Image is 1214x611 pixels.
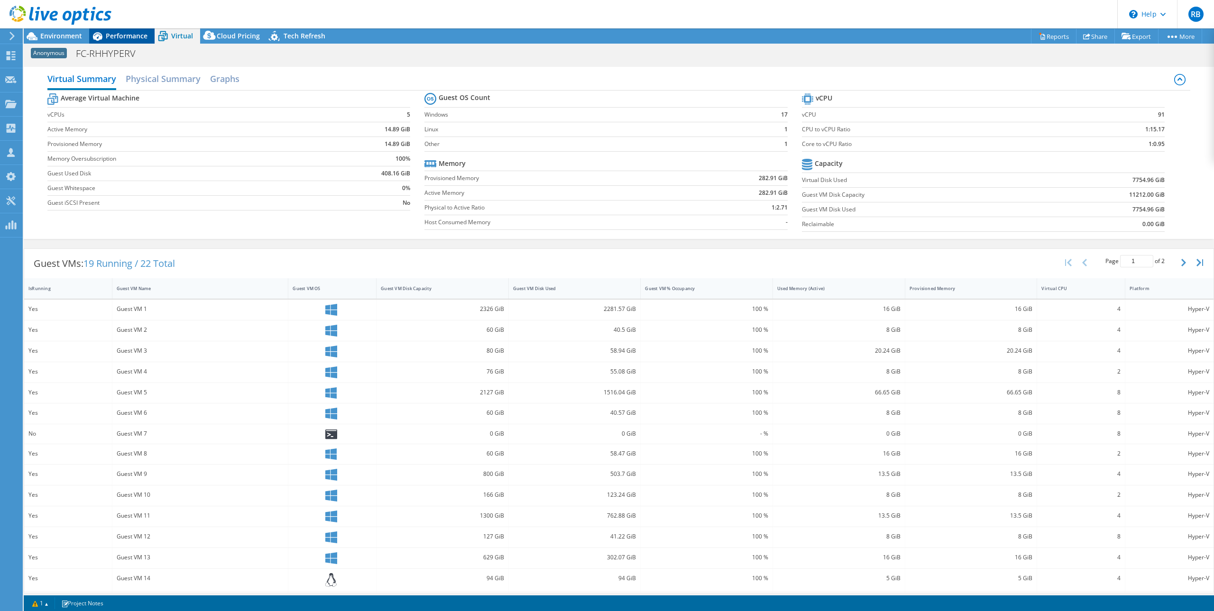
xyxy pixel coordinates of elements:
[910,387,1033,398] div: 66.65 GiB
[47,139,323,149] label: Provisioned Memory
[513,511,636,521] div: 762.88 GiB
[784,139,788,149] b: 1
[117,573,284,584] div: Guest VM 14
[1130,531,1209,542] div: Hyper-V
[1076,29,1115,44] a: Share
[1041,573,1121,584] div: 4
[777,490,901,500] div: 8 GiB
[1130,448,1209,459] div: Hyper-V
[117,429,284,439] div: Guest VM 7
[513,304,636,314] div: 2281.57 GiB
[381,169,410,178] b: 408.16 GiB
[816,93,832,103] b: vCPU
[381,552,504,563] div: 629 GiB
[381,387,504,398] div: 2127 GiB
[424,173,682,183] label: Provisioned Memory
[381,511,504,521] div: 1300 GiB
[910,511,1033,521] div: 13.5 GiB
[424,110,754,119] label: Windows
[24,249,184,278] div: Guest VMs:
[1130,325,1209,335] div: Hyper-V
[106,31,147,40] span: Performance
[381,490,504,500] div: 166 GiB
[217,31,260,40] span: Cloud Pricing
[117,285,273,292] div: Guest VM Name
[645,387,768,398] div: 100 %
[1041,531,1121,542] div: 8
[28,469,108,479] div: Yes
[786,218,788,227] b: -
[1129,10,1138,18] svg: \n
[28,511,108,521] div: Yes
[381,346,504,356] div: 80 GiB
[910,531,1033,542] div: 8 GiB
[55,597,110,609] a: Project Notes
[381,531,504,542] div: 127 GiB
[910,490,1033,500] div: 8 GiB
[645,490,768,500] div: 100 %
[513,387,636,398] div: 1516.04 GiB
[117,304,284,314] div: Guest VM 1
[777,511,901,521] div: 13.5 GiB
[910,469,1033,479] div: 13.5 GiB
[802,110,1069,119] label: vCPU
[439,159,466,168] b: Memory
[26,597,55,609] a: 1
[802,219,1039,229] label: Reclaimable
[424,218,682,227] label: Host Consumed Memory
[645,325,768,335] div: 100 %
[117,531,284,542] div: Guest VM 12
[1041,387,1121,398] div: 8
[28,304,108,314] div: Yes
[645,573,768,584] div: 100 %
[47,169,323,178] label: Guest Used Disk
[117,490,284,500] div: Guest VM 10
[1041,285,1109,292] div: Virtual CPU
[171,31,193,40] span: Virtual
[802,139,1069,149] label: Core to vCPU Ratio
[28,490,108,500] div: Yes
[645,511,768,521] div: 100 %
[802,205,1039,214] label: Guest VM Disk Used
[802,190,1039,200] label: Guest VM Disk Capacity
[759,188,788,198] b: 282.91 GiB
[28,285,96,292] div: IsRunning
[1130,346,1209,356] div: Hyper-V
[1132,205,1165,214] b: 7754.96 GiB
[381,429,504,439] div: 0 GiB
[381,304,504,314] div: 2326 GiB
[777,429,901,439] div: 0 GiB
[117,325,284,335] div: Guest VM 2
[47,198,323,208] label: Guest iSCSI Present
[910,448,1033,459] div: 16 GiB
[117,448,284,459] div: Guest VM 8
[381,366,504,377] div: 76 GiB
[1041,490,1121,500] div: 2
[47,110,323,119] label: vCPUs
[777,387,901,398] div: 66.65 GiB
[424,125,754,134] label: Linux
[381,325,504,335] div: 60 GiB
[802,175,1039,185] label: Virtual Disk Used
[777,469,901,479] div: 13.5 GiB
[1132,175,1165,185] b: 7754.96 GiB
[645,408,768,418] div: 100 %
[1130,511,1209,521] div: Hyper-V
[784,125,788,134] b: 1
[1041,366,1121,377] div: 2
[403,198,410,208] b: No
[910,552,1033,563] div: 16 GiB
[645,366,768,377] div: 100 %
[513,285,625,292] div: Guest VM Disk Used
[513,552,636,563] div: 302.07 GiB
[1161,257,1165,265] span: 2
[910,346,1033,356] div: 20.24 GiB
[117,552,284,563] div: Guest VM 13
[83,257,175,270] span: 19 Running / 22 Total
[284,31,325,40] span: Tech Refresh
[1041,304,1121,314] div: 4
[381,408,504,418] div: 60 GiB
[910,408,1033,418] div: 8 GiB
[28,366,108,377] div: Yes
[513,366,636,377] div: 55.08 GiB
